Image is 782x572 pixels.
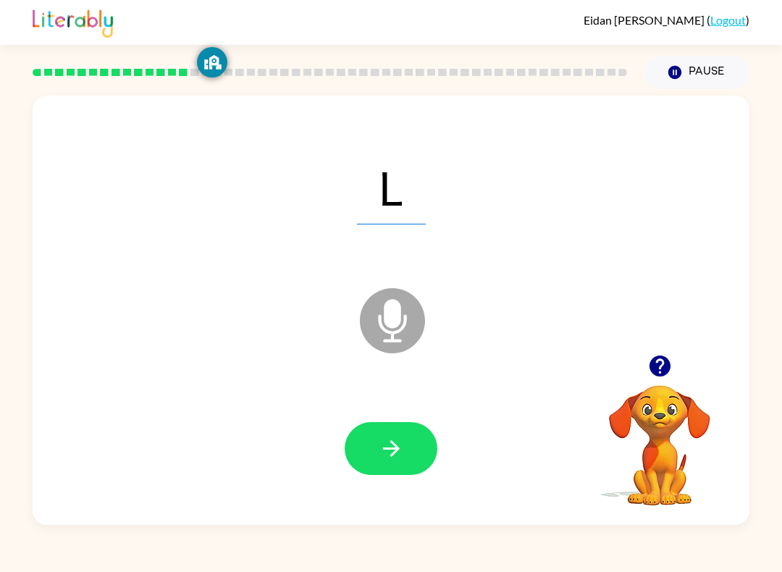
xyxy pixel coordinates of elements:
[197,47,227,77] button: GoGuardian Privacy Information
[710,13,746,27] a: Logout
[587,363,732,508] video: Your browser must support playing .mp4 files to use Literably. Please try using another browser.
[584,13,749,27] div: ( )
[33,6,113,38] img: Literably
[584,13,707,27] span: Eidan [PERSON_NAME]
[357,149,426,224] span: L
[644,56,749,89] button: Pause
